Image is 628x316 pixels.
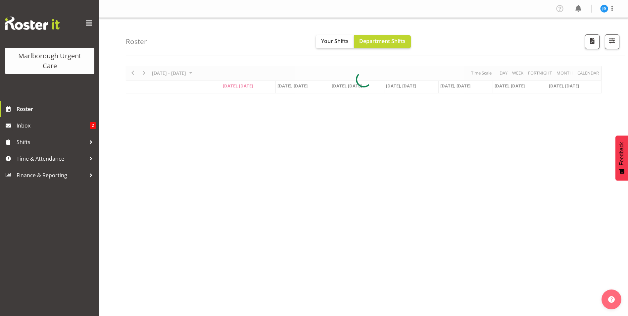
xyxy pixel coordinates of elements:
[17,121,90,131] span: Inbox
[5,17,60,30] img: Rosterit website logo
[605,34,619,49] button: Filter Shifts
[17,170,86,180] span: Finance & Reporting
[354,35,411,48] button: Department Shifts
[321,37,349,45] span: Your Shifts
[17,137,86,147] span: Shifts
[585,34,600,49] button: Download a PDF of the roster according to the set date range.
[316,35,354,48] button: Your Shifts
[600,5,608,13] img: josephine-godinez11850.jpg
[17,154,86,164] span: Time & Attendance
[12,51,88,71] div: Marlborough Urgent Care
[126,38,147,45] h4: Roster
[608,296,615,303] img: help-xxl-2.png
[359,37,406,45] span: Department Shifts
[17,104,96,114] span: Roster
[90,122,96,129] span: 2
[615,135,628,181] button: Feedback - Show survey
[619,142,625,165] span: Feedback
